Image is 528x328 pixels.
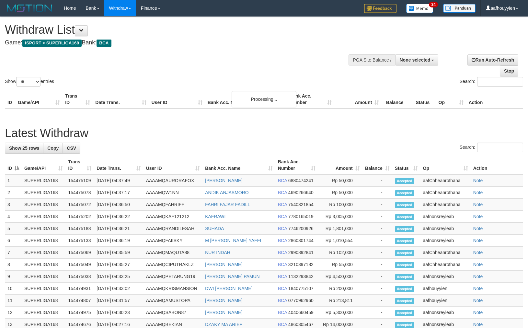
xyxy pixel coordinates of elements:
[278,274,287,279] span: BCA
[5,199,22,211] td: 3
[22,40,82,47] span: ISPORT > SUPERLIGA168
[477,143,523,152] input: Search:
[473,322,483,327] a: Note
[288,178,314,183] span: Copy 6880474241 to clipboard
[420,199,471,211] td: aafChheanrothana
[22,174,65,187] td: SUPERLIGA168
[318,271,362,283] td: Rp 4,500,000
[5,271,22,283] td: 9
[395,298,414,304] span: Accepted
[406,4,433,13] img: Button%20Memo.svg
[15,90,63,109] th: Game/API
[65,271,94,283] td: 154475038
[436,90,466,109] th: Op
[395,190,414,196] span: Accepted
[420,187,471,199] td: aafChheanrothana
[318,223,362,235] td: Rp 1,801,000
[318,211,362,223] td: Rp 3,005,000
[420,247,471,259] td: aafChheanrothana
[288,238,314,243] span: Copy 2860301744 to clipboard
[149,90,205,109] th: User ID
[143,156,202,174] th: User ID: activate to sort column ascending
[395,214,414,220] span: Accepted
[275,156,318,174] th: Bank Acc. Number: activate to sort column ascending
[94,199,143,211] td: [DATE] 04:36:50
[395,250,414,256] span: Accepted
[288,274,314,279] span: Copy 1132293842 to clipboard
[362,271,392,283] td: -
[22,156,65,174] th: Game/API: activate to sort column ascending
[205,226,224,231] a: SUHADA
[65,307,94,319] td: 154474975
[205,202,250,207] a: FAHRI FAJAR FADILL
[47,146,59,151] span: Copy
[382,90,413,109] th: Balance
[334,90,382,109] th: Amount
[429,2,438,7] span: 34
[65,187,94,199] td: 154475078
[362,199,392,211] td: -
[94,295,143,307] td: [DATE] 04:31:57
[43,143,63,154] a: Copy
[5,223,22,235] td: 5
[205,178,242,183] a: [PERSON_NAME]
[473,298,483,303] a: Note
[318,283,362,295] td: Rp 200,000
[395,178,414,184] span: Accepted
[22,211,65,223] td: SUPERLIGA168
[473,238,483,243] a: Note
[143,211,202,223] td: AAAAMQKAF121212
[362,295,392,307] td: -
[362,174,392,187] td: -
[420,211,471,223] td: aafnonsreyleab
[232,91,296,107] div: Processing...
[5,127,523,140] h1: Latest Withdraw
[287,90,334,109] th: Bank Acc. Number
[278,190,287,195] span: BCA
[278,262,287,267] span: BCA
[5,247,22,259] td: 7
[5,283,22,295] td: 10
[22,223,65,235] td: SUPERLIGA168
[143,199,202,211] td: AAAAMQFAHRIFF
[362,156,392,174] th: Balance: activate to sort column ascending
[93,90,149,109] th: Date Trans.
[65,247,94,259] td: 154475069
[473,214,483,219] a: Note
[22,187,65,199] td: SUPERLIGA168
[278,202,287,207] span: BCA
[420,307,471,319] td: aafnonsreyleab
[22,295,65,307] td: SUPERLIGA168
[278,250,287,255] span: BCA
[205,262,242,267] a: [PERSON_NAME]
[205,298,242,303] a: [PERSON_NAME]
[364,4,396,13] img: Feedback.jpg
[443,4,476,13] img: panduan.png
[143,295,202,307] td: AAAAMQAMUSTOPA
[460,143,523,152] label: Search:
[65,223,94,235] td: 154475188
[205,214,225,219] a: KAFRAWI
[278,238,287,243] span: BCA
[288,190,314,195] span: Copy 4690266640 to clipboard
[22,247,65,259] td: SUPERLIGA168
[22,271,65,283] td: SUPERLIGA168
[420,223,471,235] td: aafnonsreyleab
[5,3,54,13] img: MOTION_logo.png
[362,283,392,295] td: -
[5,77,54,87] label: Show entries
[318,156,362,174] th: Amount: activate to sort column ascending
[5,235,22,247] td: 6
[205,238,261,243] a: M [PERSON_NAME] YAFFI
[362,247,392,259] td: -
[16,77,40,87] select: Showentries
[143,235,202,247] td: AAAAMQFAIISKY
[318,235,362,247] td: Rp 1,010,554
[420,283,471,295] td: aafhouyyien
[5,295,22,307] td: 11
[288,250,314,255] span: Copy 2990892841 to clipboard
[392,156,420,174] th: Status: activate to sort column ascending
[22,307,65,319] td: SUPERLIGA168
[362,211,392,223] td: -
[362,187,392,199] td: -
